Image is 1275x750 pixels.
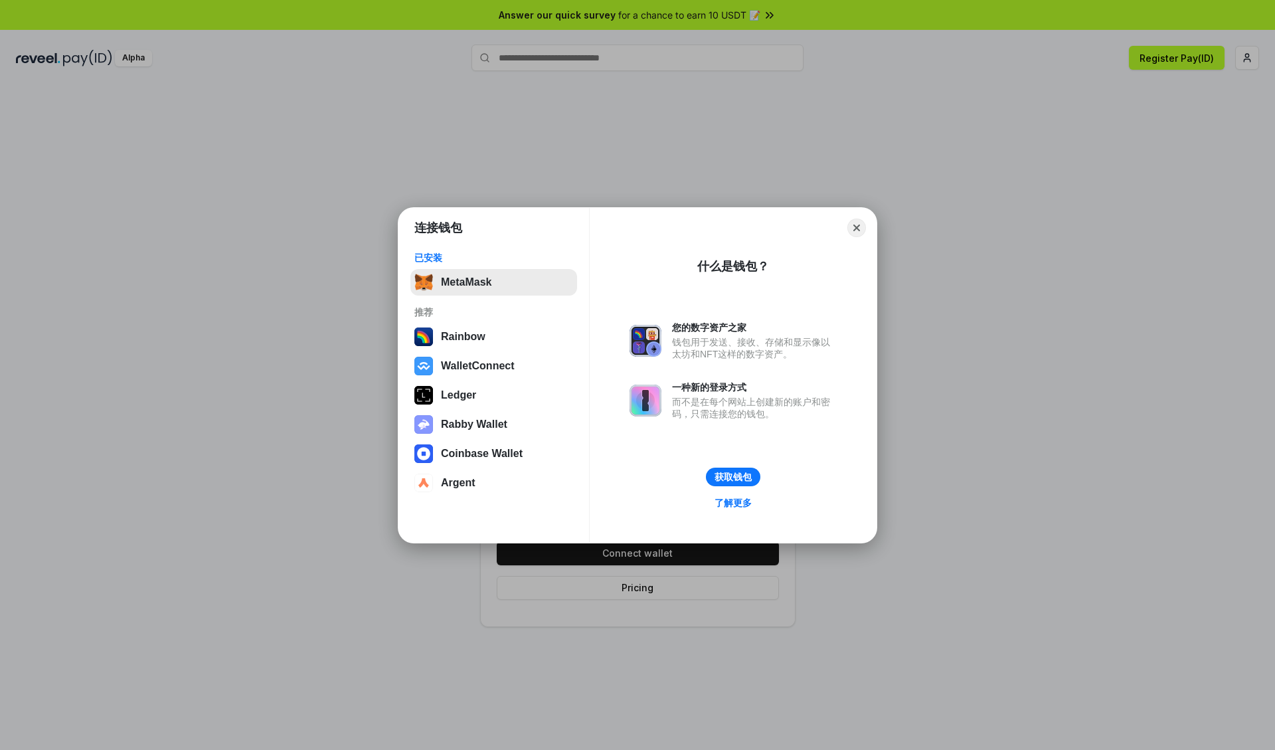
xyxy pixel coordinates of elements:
[410,440,577,467] button: Coinbase Wallet
[697,258,769,274] div: 什么是钱包？
[410,382,577,409] button: Ledger
[672,322,837,333] div: 您的数字资产之家
[672,381,837,393] div: 一种新的登录方式
[414,273,433,292] img: svg+xml,%3Csvg%20fill%3D%22none%22%20height%3D%2233%22%20viewBox%3D%220%200%2035%2033%22%20width%...
[410,411,577,438] button: Rabby Wallet
[441,389,476,401] div: Ledger
[441,477,475,489] div: Argent
[414,474,433,492] img: svg+xml,%3Csvg%20width%3D%2228%22%20height%3D%2228%22%20viewBox%3D%220%200%2028%2028%22%20fill%3D...
[414,328,433,346] img: svg+xml,%3Csvg%20width%3D%22120%22%20height%3D%22120%22%20viewBox%3D%220%200%20120%20120%22%20fil...
[414,357,433,375] img: svg+xml,%3Csvg%20width%3D%2228%22%20height%3D%2228%22%20viewBox%3D%220%200%2028%2028%22%20fill%3D...
[706,468,760,486] button: 获取钱包
[410,324,577,350] button: Rainbow
[715,471,752,483] div: 获取钱包
[707,494,760,512] a: 了解更多
[414,444,433,463] img: svg+xml,%3Csvg%20width%3D%2228%22%20height%3D%2228%22%20viewBox%3D%220%200%2028%2028%22%20fill%3D...
[410,470,577,496] button: Argent
[441,276,491,288] div: MetaMask
[672,336,837,360] div: 钱包用于发送、接收、存储和显示像以太坊和NFT这样的数字资产。
[630,325,661,357] img: svg+xml,%3Csvg%20xmlns%3D%22http%3A%2F%2Fwww.w3.org%2F2000%2Fsvg%22%20fill%3D%22none%22%20viewBox...
[630,385,661,417] img: svg+xml,%3Csvg%20xmlns%3D%22http%3A%2F%2Fwww.w3.org%2F2000%2Fsvg%22%20fill%3D%22none%22%20viewBox...
[410,353,577,379] button: WalletConnect
[441,448,523,460] div: Coinbase Wallet
[414,386,433,405] img: svg+xml,%3Csvg%20xmlns%3D%22http%3A%2F%2Fwww.w3.org%2F2000%2Fsvg%22%20width%3D%2228%22%20height%3...
[847,219,866,237] button: Close
[441,419,507,430] div: Rabby Wallet
[410,269,577,296] button: MetaMask
[414,306,573,318] div: 推荐
[441,331,485,343] div: Rainbow
[441,360,515,372] div: WalletConnect
[414,252,573,264] div: 已安装
[414,220,462,236] h1: 连接钱包
[414,415,433,434] img: svg+xml,%3Csvg%20xmlns%3D%22http%3A%2F%2Fwww.w3.org%2F2000%2Fsvg%22%20fill%3D%22none%22%20viewBox...
[672,396,837,420] div: 而不是在每个网站上创建新的账户和密码，只需连接您的钱包。
[715,497,752,509] div: 了解更多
